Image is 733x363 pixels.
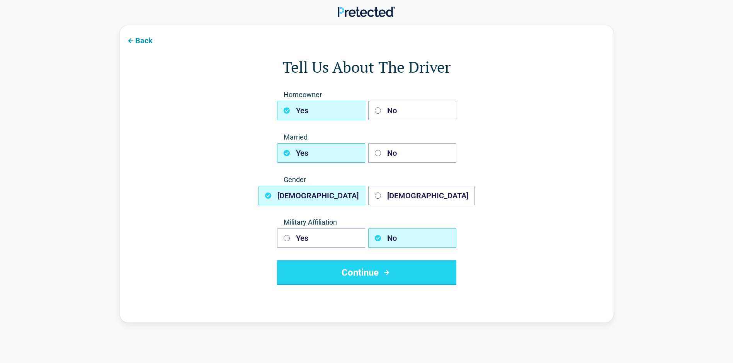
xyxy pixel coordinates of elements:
[259,186,365,205] button: [DEMOGRAPHIC_DATA]
[277,143,365,163] button: Yes
[120,31,159,49] button: Back
[277,90,456,99] span: Homeowner
[277,218,456,227] span: Military Affiliation
[277,101,365,120] button: Yes
[277,133,456,142] span: Married
[277,228,365,248] button: Yes
[368,143,456,163] button: No
[368,101,456,120] button: No
[277,260,456,285] button: Continue
[277,175,456,184] span: Gender
[368,228,456,248] button: No
[368,186,475,205] button: [DEMOGRAPHIC_DATA]
[151,56,583,78] h1: Tell Us About The Driver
